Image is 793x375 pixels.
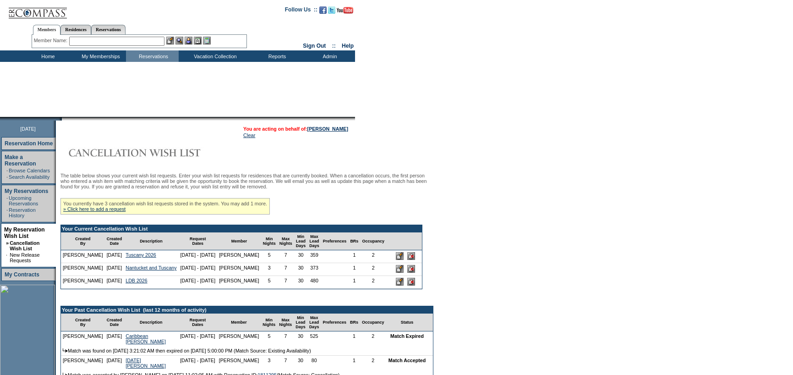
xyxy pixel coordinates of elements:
a: Reservations [91,25,126,34]
td: · [6,168,8,173]
td: Your Past Cancellation Wish List (last 12 months of activity) [61,306,433,314]
td: Home [21,50,73,62]
td: · [6,207,8,218]
td: Max Lead Days [307,232,321,250]
div: You currently have 3 cancellation wish list requests stored in the system. You may add 1 more. [60,198,270,215]
td: 359 [307,250,321,263]
td: Reports [250,50,302,62]
td: · [6,252,9,263]
td: 5 [261,276,278,289]
a: Upcoming Reservations [9,195,38,206]
td: [DATE] [105,331,124,346]
td: [PERSON_NAME] [217,250,261,263]
img: View [175,37,183,44]
nobr: [DATE] - [DATE] [180,358,215,363]
td: 1 [348,276,360,289]
td: Vacation Collection [179,50,250,62]
td: BRs [348,314,360,331]
td: 80 [307,356,321,370]
td: 7 [277,356,294,370]
a: Help [342,43,354,49]
td: 2 [360,276,386,289]
td: Min Lead Days [294,232,308,250]
td: [DATE] [105,263,124,276]
td: 2 [360,263,386,276]
td: [PERSON_NAME] [61,263,105,276]
a: Browse Calendars [9,168,50,173]
input: Delete this Request [407,278,415,286]
td: Max Nights [277,314,294,331]
td: Description [124,314,178,331]
img: promoShadowLeftCorner.gif [59,117,62,121]
td: Member [217,314,261,331]
input: Edit this Request [396,278,404,286]
td: 3 [261,356,277,370]
td: [DATE] [105,250,124,263]
a: Caribbean [PERSON_NAME] [126,333,166,344]
td: Follow Us :: [285,6,317,17]
td: 1 [348,356,360,370]
td: 3 [261,263,278,276]
img: Follow us on Twitter [328,6,335,14]
img: Reservations [194,37,202,44]
td: Description [124,232,178,250]
td: BRs [348,232,360,250]
td: 1 [348,263,360,276]
td: 525 [307,331,321,346]
td: [PERSON_NAME] [61,276,105,289]
nobr: Match Accepted [388,358,426,363]
td: Min Nights [261,232,278,250]
a: Sign Out [303,43,326,49]
input: Delete this Request [407,252,415,260]
td: 30 [294,356,307,370]
td: 2 [360,356,386,370]
td: Preferences [321,232,349,250]
td: 5 [261,250,278,263]
td: Request Dates [178,314,217,331]
td: 480 [307,276,321,289]
span: You are acting on behalf of: [243,126,348,132]
a: New Release Requests [10,252,39,263]
b: » [6,240,9,246]
a: LDB 2026 [126,278,147,283]
input: Edit this Request [396,265,404,273]
td: [PERSON_NAME] [217,356,261,370]
td: Your Current Cancellation Wish List [61,225,422,232]
td: [PERSON_NAME] [217,263,261,276]
a: Residences [60,25,91,34]
nobr: [DATE] - [DATE] [180,252,216,258]
td: Created Date [105,232,124,250]
a: Search Availability [9,174,49,180]
a: Cancellation Wish List [10,240,39,251]
td: Match was found on [DATE] 3:21:02 AM then expired on [DATE] 5:00:00 PM (Match Source: Existing Av... [61,346,433,356]
span: [DATE] [20,126,36,132]
td: Min Nights [261,314,277,331]
td: 1 [348,331,360,346]
img: b_calculator.gif [203,37,211,44]
td: 30 [294,331,307,346]
img: Cancellation Wish List [60,143,244,162]
td: Min Lead Days [294,314,307,331]
td: Status [386,314,428,331]
td: Occupancy [360,232,386,250]
a: [PERSON_NAME] [307,126,348,132]
a: Clear [243,132,255,138]
td: Preferences [321,314,348,331]
nobr: Match Expired [390,333,424,339]
img: arrow.gif [63,348,68,353]
td: Created By [61,314,105,331]
td: Occupancy [360,314,386,331]
td: Admin [302,50,355,62]
a: Nantucket and Tuscany [126,265,176,270]
input: Delete this Request [407,265,415,273]
img: blank.gif [62,117,63,121]
a: Tuscany 2026 [126,252,156,258]
img: Become our fan on Facebook [319,6,327,14]
div: Member Name: [34,37,69,44]
td: 7 [277,331,294,346]
a: Follow us on Twitter [328,9,335,15]
a: Reservation Home [5,140,53,147]
span: :: [332,43,336,49]
td: [PERSON_NAME] [61,250,105,263]
td: 30 [294,263,308,276]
